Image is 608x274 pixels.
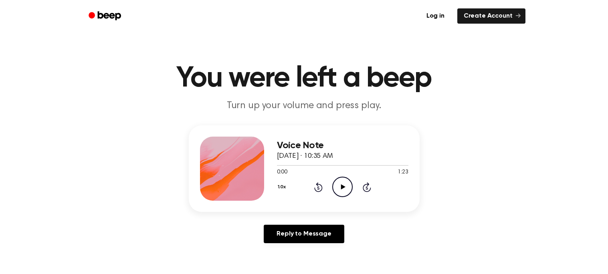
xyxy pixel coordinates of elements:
p: Turn up your volume and press play. [150,99,458,113]
span: 0:00 [277,168,287,177]
span: [DATE] · 10:35 AM [277,153,333,160]
h1: You were left a beep [99,64,509,93]
a: Reply to Message [264,225,344,243]
h3: Voice Note [277,140,408,151]
span: 1:23 [398,168,408,177]
a: Log in [418,7,452,25]
a: Beep [83,8,128,24]
a: Create Account [457,8,525,24]
button: 1.0x [277,180,289,194]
